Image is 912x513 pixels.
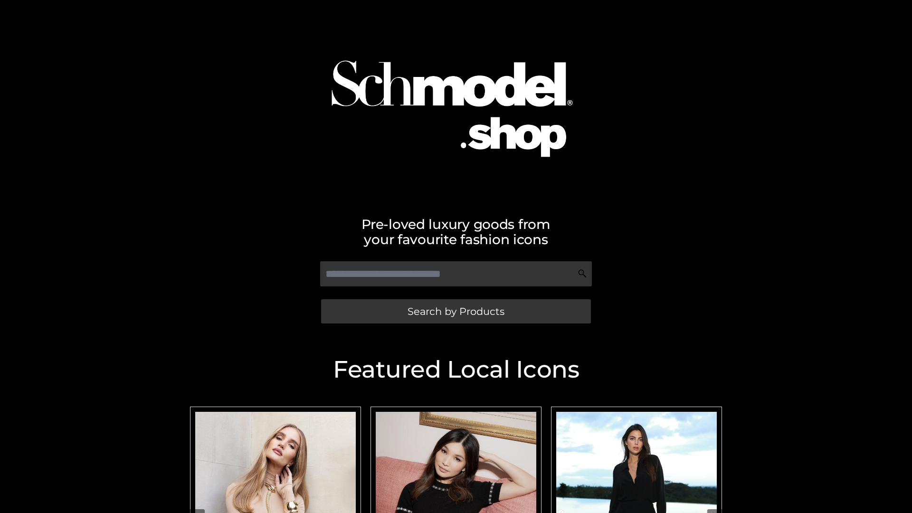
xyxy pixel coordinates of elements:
span: Search by Products [408,306,504,316]
a: Search by Products [321,299,591,323]
img: Search Icon [578,269,587,278]
h2: Featured Local Icons​ [185,358,727,381]
h2: Pre-loved luxury goods from your favourite fashion icons [185,217,727,247]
